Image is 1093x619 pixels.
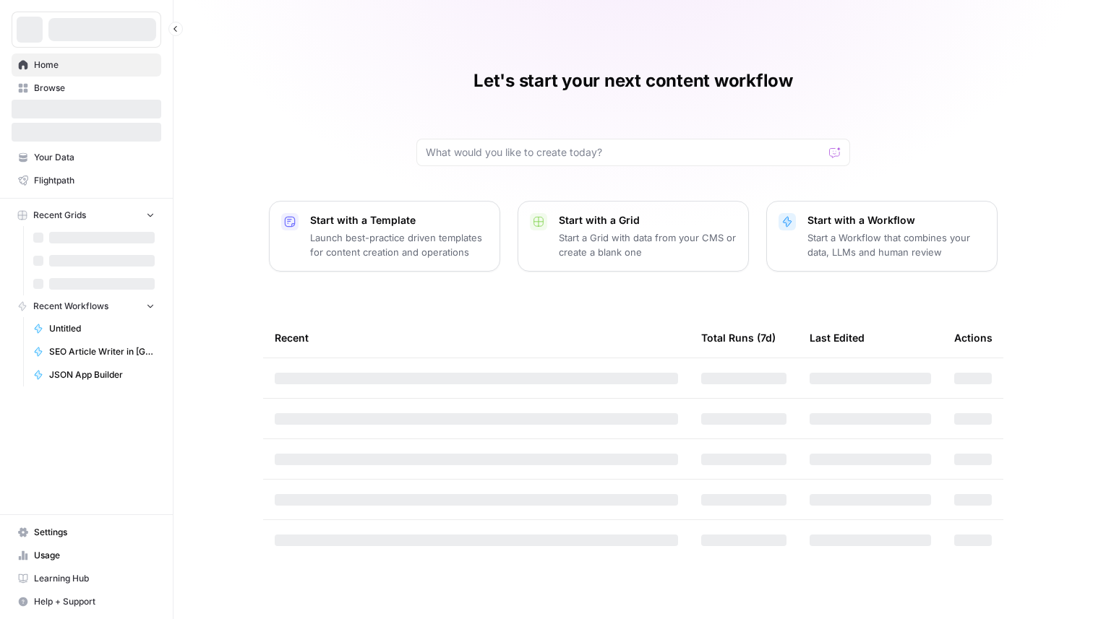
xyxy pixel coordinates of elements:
[518,201,749,272] button: Start with a GridStart a Grid with data from your CMS or create a blank one
[810,318,865,358] div: Last Edited
[49,368,155,381] span: JSON App Builder
[49,345,155,358] span: SEO Article Writer in [GEOGRAPHIC_DATA]
[34,59,155,72] span: Home
[807,230,985,259] p: Start a Workflow that combines your data, LLMs and human review
[559,213,737,228] p: Start with a Grid
[12,169,161,192] a: Flightpath
[34,174,155,187] span: Flightpath
[310,213,488,228] p: Start with a Template
[426,145,823,160] input: What would you like to create today?
[12,204,161,226] button: Recent Grids
[766,201,998,272] button: Start with a WorkflowStart a Workflow that combines your data, LLMs and human review
[275,318,678,358] div: Recent
[954,318,993,358] div: Actions
[701,318,776,358] div: Total Runs (7d)
[310,230,488,259] p: Launch best-practice driven templates for content creation and operations
[12,146,161,169] a: Your Data
[34,595,155,608] span: Help + Support
[12,53,161,77] a: Home
[12,544,161,567] a: Usage
[27,317,161,340] a: Untitled
[27,340,161,363] a: SEO Article Writer in [GEOGRAPHIC_DATA]
[12,590,161,613] button: Help + Support
[559,230,737,259] p: Start a Grid with data from your CMS or create a blank one
[33,209,86,222] span: Recent Grids
[473,69,793,92] h1: Let's start your next content workflow
[269,201,500,272] button: Start with a TemplateLaunch best-practice driven templates for content creation and operations
[12,567,161,590] a: Learning Hub
[49,322,155,335] span: Untitled
[33,300,108,313] span: Recent Workflows
[34,82,155,95] span: Browse
[34,549,155,562] span: Usage
[34,151,155,164] span: Your Data
[12,295,161,317] button: Recent Workflows
[12,77,161,100] a: Browse
[12,521,161,544] a: Settings
[34,572,155,585] span: Learning Hub
[807,213,985,228] p: Start with a Workflow
[34,526,155,539] span: Settings
[27,363,161,386] a: JSON App Builder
